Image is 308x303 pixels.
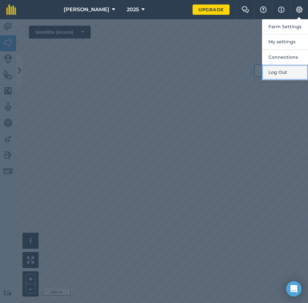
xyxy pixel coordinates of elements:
img: svg+xml;base64,PHN2ZyB4bWxucz0iaHR0cDovL3d3dy53My5vcmcvMjAwMC9zdmciIHdpZHRoPSIxNyIgaGVpZ2h0PSIxNy... [278,6,285,13]
button: My settings [262,34,308,49]
button: Farm Settings [262,19,308,34]
img: A question mark icon [259,6,267,13]
button: Log Out [262,65,308,80]
span: [PERSON_NAME] [64,6,109,13]
img: A cog icon [295,6,303,13]
span: 2025 [127,6,139,13]
div: Open Intercom Messenger [286,281,302,297]
img: Two speech bubbles overlapping with the left bubble in the forefront [241,6,249,13]
img: fieldmargin Logo [6,4,16,15]
button: Connections [262,50,308,65]
a: Upgrade [193,4,230,15]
